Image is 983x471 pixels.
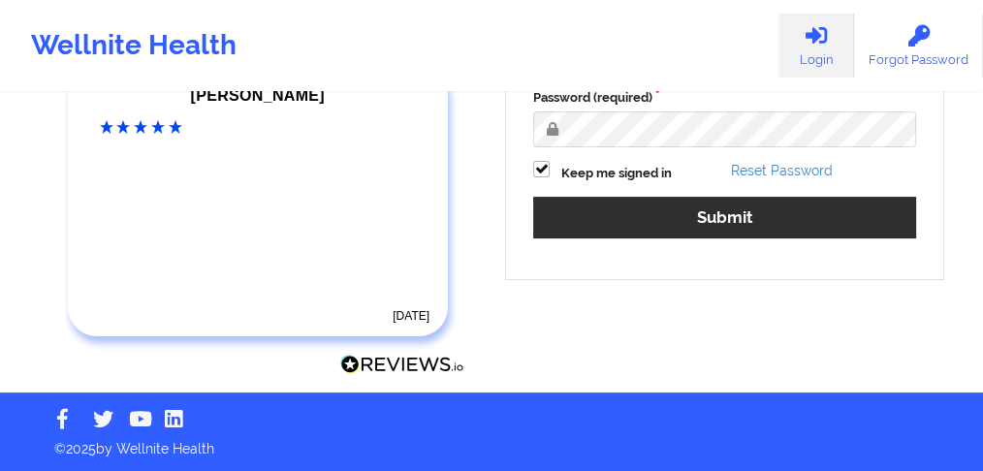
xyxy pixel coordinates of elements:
a: Reset Password [731,163,833,178]
time: [DATE] [393,309,429,323]
p: © 2025 by Wellnite Health [41,425,942,458]
button: Submit [533,197,916,238]
label: Keep me signed in [561,164,672,183]
a: Reviews.io Logo [340,355,464,380]
a: Login [778,14,854,78]
label: Password (required) [533,88,916,108]
a: Forgot Password [854,14,983,78]
span: [PERSON_NAME] [191,87,325,104]
img: Reviews.io Logo [340,355,464,375]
